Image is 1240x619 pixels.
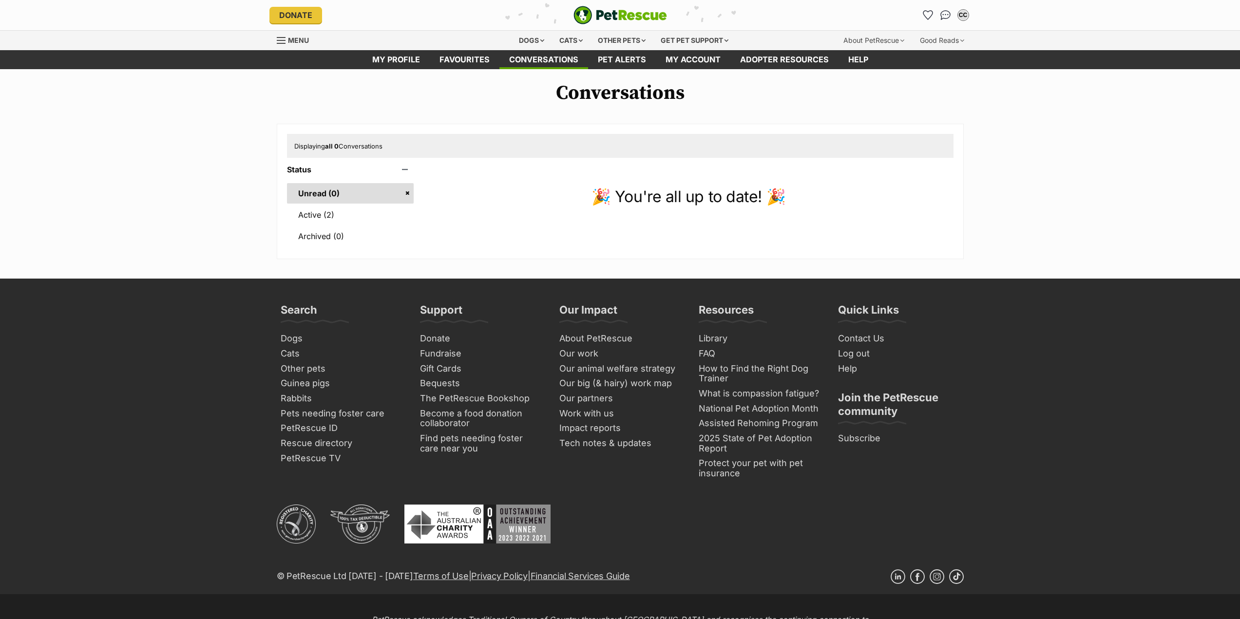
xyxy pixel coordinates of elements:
img: logo-e224e6f780fb5917bec1dbf3a21bbac754714ae5b6737aabdf751b685950b380.svg [573,6,667,24]
a: PetRescue TV [277,451,406,466]
a: Fundraise [416,346,546,361]
a: Cats [277,346,406,361]
a: Facebook [910,569,925,584]
a: Log out [834,346,964,361]
a: My profile [362,50,430,69]
img: ACNC [277,505,316,544]
a: Become a food donation collaborator [416,406,546,431]
a: PetRescue [573,6,667,24]
button: My account [955,7,971,23]
a: Our work [555,346,685,361]
a: Terms of Use [413,571,469,581]
h3: Join the PetRescue community [838,391,960,424]
a: Rabbits [277,391,406,406]
a: Donate [416,331,546,346]
a: Other pets [277,361,406,376]
a: Pets needing foster care [277,406,406,421]
a: Our animal welfare strategy [555,361,685,376]
div: Cats [553,31,590,50]
a: My account [656,50,730,69]
a: Active (2) [287,205,414,225]
img: chat-41dd97257d64d25036548639549fe6c8038ab92f7586957e7f3b1b290dea8141.svg [940,10,951,20]
a: Rescue directory [277,436,406,451]
a: Our partners [555,391,685,406]
a: FAQ [695,346,824,361]
a: Find pets needing foster care near you [416,431,546,456]
a: Subscribe [834,431,964,446]
a: 2025 State of Pet Adoption Report [695,431,824,456]
a: PetRescue ID [277,421,406,436]
p: © PetRescue Ltd [DATE] - [DATE] | | [277,569,630,582]
a: Help [839,50,878,69]
strong: all 0 [325,142,339,150]
h3: Our Impact [559,303,617,322]
a: About PetRescue [555,331,685,346]
a: Guinea pigs [277,376,406,391]
div: Dogs [512,31,551,50]
div: CC [958,10,968,20]
a: National Pet Adoption Month [695,401,824,416]
h3: Quick Links [838,303,899,322]
a: Financial Services Guide [531,571,630,581]
a: Privacy Policy [471,571,527,581]
h3: Resources [699,303,754,322]
a: Instagram [930,569,944,584]
a: Bequests [416,376,546,391]
a: conversations [499,50,588,69]
a: Donate [269,7,322,23]
img: DGR [330,505,390,544]
a: How to Find the Right Dog Trainer [695,361,824,386]
a: Conversations [938,7,954,23]
a: Adopter resources [730,50,839,69]
h3: Search [281,303,317,322]
a: Pet alerts [588,50,656,69]
a: Tech notes & updates [555,436,685,451]
a: Protect your pet with pet insurance [695,456,824,481]
a: Favourites [430,50,499,69]
a: Gift Cards [416,361,546,376]
a: Impact reports [555,421,685,436]
a: What is compassion fatigue? [695,386,824,401]
a: Favourites [920,7,936,23]
header: Status [287,165,414,174]
a: Help [834,361,964,376]
div: Other pets [591,31,652,50]
a: TikTok [949,569,964,584]
a: Work with us [555,406,685,421]
a: Archived (0) [287,226,414,246]
p: 🎉 You're all up to date! 🎉 [423,185,953,208]
a: The PetRescue Bookshop [416,391,546,406]
img: Australian Charity Awards - Outstanding Achievement Winner 2023 - 2022 - 2021 [404,505,551,544]
a: Linkedin [891,569,905,584]
a: Our big (& hairy) work map [555,376,685,391]
div: Get pet support [654,31,735,50]
div: Good Reads [913,31,971,50]
a: Dogs [277,331,406,346]
span: Menu [288,36,309,44]
a: Library [695,331,824,346]
a: Contact Us [834,331,964,346]
a: Assisted Rehoming Program [695,416,824,431]
h3: Support [420,303,462,322]
ul: Account quick links [920,7,971,23]
a: Menu [277,31,316,48]
a: Unread (0) [287,183,414,204]
div: About PetRescue [837,31,911,50]
span: Displaying Conversations [294,142,382,150]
